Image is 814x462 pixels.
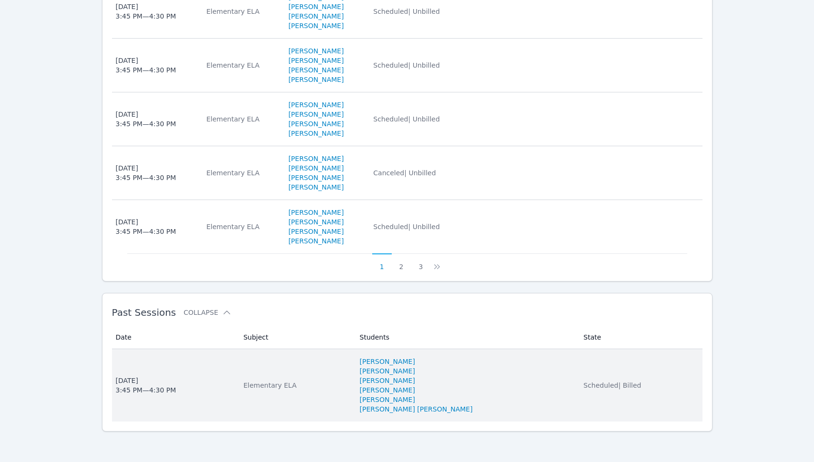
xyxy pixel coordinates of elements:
a: [PERSON_NAME] [288,217,344,227]
a: [PERSON_NAME] [288,208,344,217]
a: [PERSON_NAME] [288,11,344,21]
span: Past Sessions [112,307,176,318]
div: Elementary ELA [206,60,277,70]
div: Elementary ELA [206,114,277,124]
a: [PERSON_NAME] [288,129,344,138]
tr: [DATE]3:45 PM—4:30 PMElementary ELA[PERSON_NAME][PERSON_NAME][PERSON_NAME][PERSON_NAME]Scheduled|... [112,39,702,92]
a: [PERSON_NAME] [360,385,415,395]
a: [PERSON_NAME] [288,100,344,110]
div: [DATE] 3:45 PM — 4:30 PM [116,56,176,75]
span: Scheduled | Unbilled [373,115,440,123]
tr: [DATE]3:45 PM—4:30 PMElementary ELA[PERSON_NAME][PERSON_NAME][PERSON_NAME][PERSON_NAME]Canceled| ... [112,146,702,200]
div: [DATE] 3:45 PM — 4:30 PM [116,376,176,395]
div: Elementary ELA [206,222,277,231]
a: [PERSON_NAME] [288,21,344,30]
a: [PERSON_NAME] [288,163,344,173]
span: Scheduled | Billed [583,382,641,389]
button: 2 [392,253,411,271]
th: Subject [238,326,354,349]
div: [DATE] 3:45 PM — 4:30 PM [116,110,176,129]
a: [PERSON_NAME] [288,75,344,84]
a: [PERSON_NAME] [288,110,344,119]
div: [DATE] 3:45 PM — 4:30 PM [116,2,176,21]
tr: [DATE]3:45 PM—4:30 PMElementary ELA[PERSON_NAME][PERSON_NAME][PERSON_NAME][PERSON_NAME]Scheduled|... [112,200,702,253]
a: [PERSON_NAME] [360,395,415,404]
th: Students [354,326,578,349]
button: 3 [411,253,430,271]
a: [PERSON_NAME] [288,182,344,192]
span: Scheduled | Unbilled [373,223,440,231]
a: [PERSON_NAME] [360,376,415,385]
button: Collapse [183,308,231,317]
tr: [DATE]3:45 PM—4:30 PMElementary ELA[PERSON_NAME][PERSON_NAME][PERSON_NAME][PERSON_NAME][PERSON_NA... [112,349,702,422]
th: State [578,326,702,349]
a: [PERSON_NAME] [288,65,344,75]
span: Scheduled | Unbilled [373,61,440,69]
tr: [DATE]3:45 PM—4:30 PMElementary ELA[PERSON_NAME][PERSON_NAME][PERSON_NAME][PERSON_NAME]Scheduled|... [112,92,702,146]
div: [DATE] 3:45 PM — 4:30 PM [116,163,176,182]
a: [PERSON_NAME] [360,366,415,376]
a: [PERSON_NAME] [288,154,344,163]
button: 1 [372,253,392,271]
a: [PERSON_NAME] [360,357,415,366]
div: Elementary ELA [206,168,277,178]
a: [PERSON_NAME] [288,119,344,129]
span: Scheduled | Unbilled [373,8,440,15]
div: Elementary ELA [206,7,277,16]
div: [DATE] 3:45 PM — 4:30 PM [116,217,176,236]
a: [PERSON_NAME] [288,56,344,65]
a: [PERSON_NAME] [288,2,344,11]
a: [PERSON_NAME] [288,236,344,246]
a: [PERSON_NAME] [288,227,344,236]
th: Date [112,326,238,349]
a: [PERSON_NAME] [288,46,344,56]
div: Elementary ELA [244,381,348,390]
a: [PERSON_NAME] [288,173,344,182]
a: [PERSON_NAME] [PERSON_NAME] [360,404,473,414]
span: Canceled | Unbilled [373,169,436,177]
